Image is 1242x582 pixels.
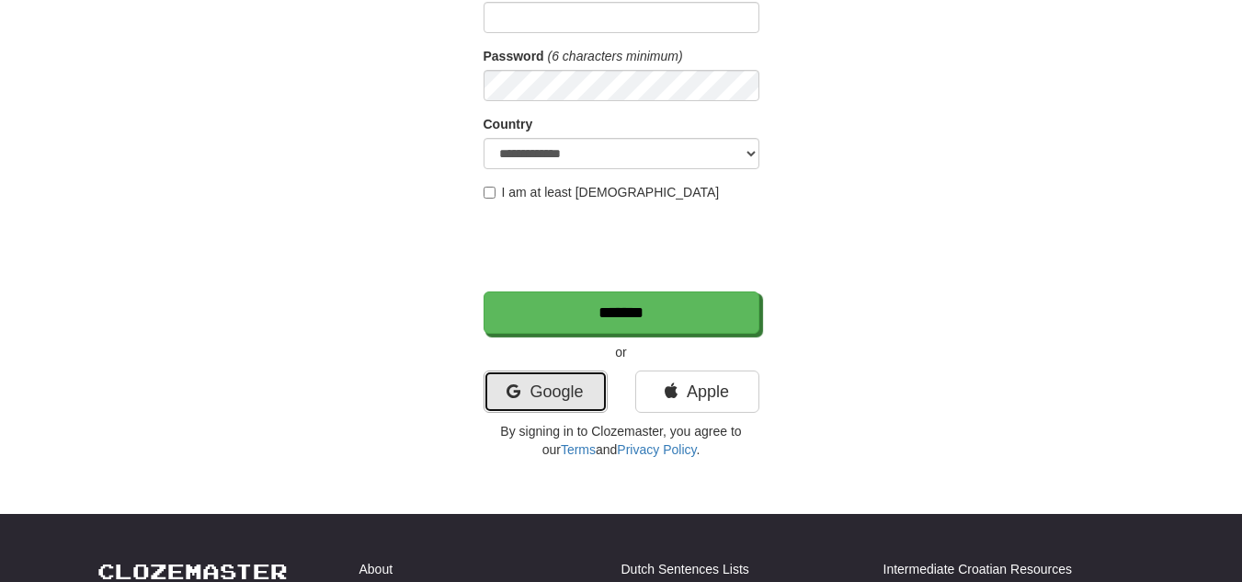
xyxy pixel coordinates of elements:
[484,115,533,133] label: Country
[484,183,720,201] label: I am at least [DEMOGRAPHIC_DATA]
[635,371,759,413] a: Apple
[883,560,1072,578] a: Intermediate Croatian Resources
[484,371,608,413] a: Google
[484,343,759,361] p: or
[484,211,763,282] iframe: reCAPTCHA
[548,49,683,63] em: (6 characters minimum)
[359,560,393,578] a: About
[484,422,759,459] p: By signing in to Clozemaster, you agree to our and .
[621,560,749,578] a: Dutch Sentences Lists
[484,187,496,199] input: I am at least [DEMOGRAPHIC_DATA]
[617,442,696,457] a: Privacy Policy
[561,442,596,457] a: Terms
[484,47,544,65] label: Password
